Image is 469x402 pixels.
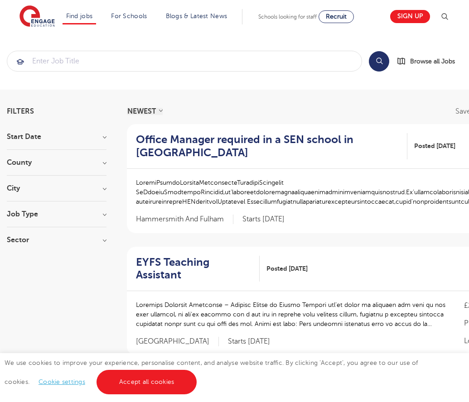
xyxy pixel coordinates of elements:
[136,256,260,282] a: EYFS Teaching Assistant
[136,300,446,329] p: Loremips Dolorsit Ametconse – Adipisc Elitse do Eiusmo Tempori utl’et dolor ma aliquaen adm veni ...
[242,215,285,224] p: Starts [DATE]
[19,5,55,28] img: Engage Education
[5,359,418,385] span: We use cookies to improve your experience, personalise content, and analyse website traffic. By c...
[136,133,407,159] a: Office Manager required in a SEN school in [GEOGRAPHIC_DATA]
[414,141,455,151] span: Posted [DATE]
[136,337,219,346] span: [GEOGRAPHIC_DATA]
[39,378,85,385] a: Cookie settings
[228,337,270,346] p: Starts [DATE]
[7,51,362,72] div: Submit
[258,14,317,20] span: Schools looking for staff
[166,13,227,19] a: Blogs & Latest News
[97,370,197,394] a: Accept all cookies
[7,133,106,140] h3: Start Date
[369,51,389,72] button: Search
[396,56,462,67] a: Browse all Jobs
[136,215,233,224] span: Hammersmith And Fulham
[66,13,93,19] a: Find jobs
[266,264,308,273] span: Posted [DATE]
[7,159,106,166] h3: County
[7,236,106,244] h3: Sector
[390,10,430,23] a: Sign up
[326,13,347,20] span: Recruit
[7,211,106,218] h3: Job Type
[7,185,106,192] h3: City
[319,10,354,23] a: Recruit
[111,13,147,19] a: For Schools
[7,51,362,71] input: Submit
[410,56,455,67] span: Browse all Jobs
[136,256,252,282] h2: EYFS Teaching Assistant
[136,133,400,159] h2: Office Manager required in a SEN school in [GEOGRAPHIC_DATA]
[7,108,34,115] span: Filters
